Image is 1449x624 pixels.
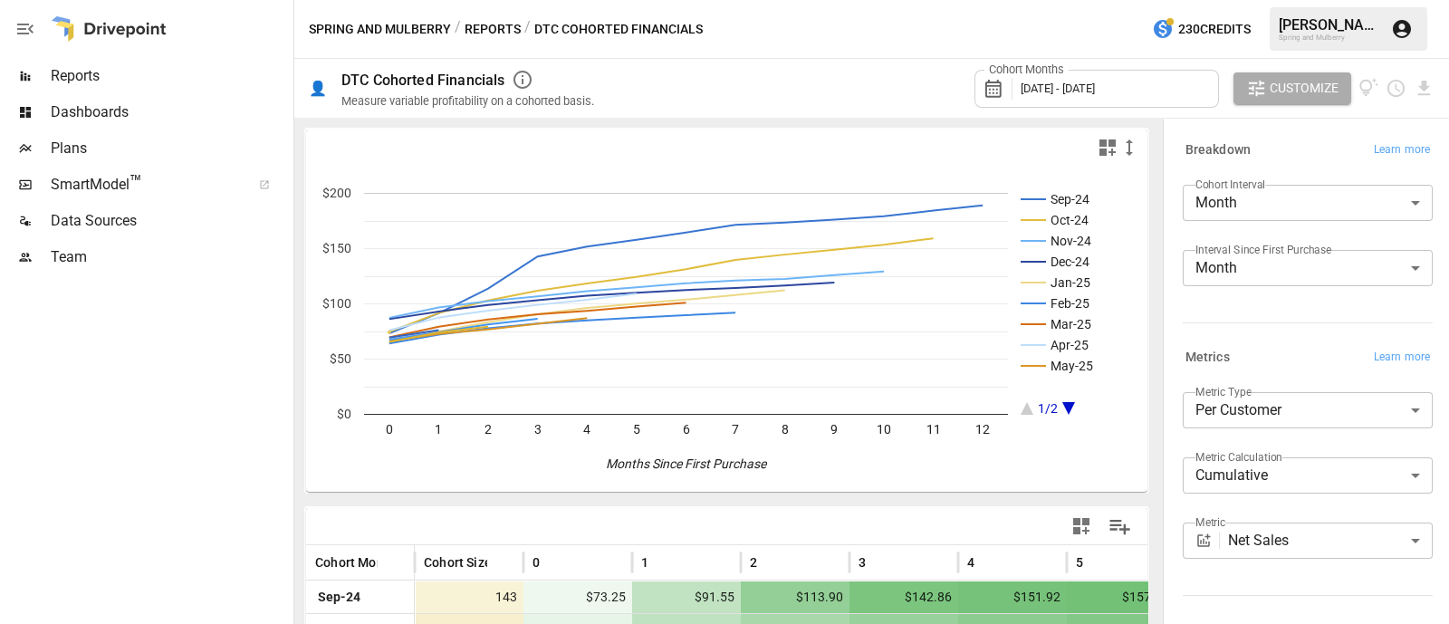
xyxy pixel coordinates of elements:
text: Apr-25 [1051,338,1089,352]
text: 6 [683,422,690,437]
button: Sort [489,550,514,575]
text: $100 [322,296,351,311]
label: Metric Type [1195,384,1252,399]
span: 230 Credits [1178,18,1251,41]
text: Dec-24 [1051,254,1089,269]
label: Interval Since First Purchase [1195,242,1331,257]
label: Metric Calculation [1195,449,1282,465]
span: Sep-24 [315,581,405,613]
span: 3 [859,553,866,571]
text: Months Since First Purchase [606,456,768,471]
text: 4 [583,422,590,437]
button: Spring and Mulberry [309,18,451,41]
span: 1 [641,553,648,571]
div: Net Sales [1228,523,1433,559]
label: Metric [1195,514,1225,530]
text: May-25 [1051,359,1093,373]
h6: Metrics [1185,348,1230,368]
text: $200 [322,186,351,200]
span: Cohort Month [315,553,396,571]
span: $91.55 [641,581,737,613]
span: Cohort Size [424,553,492,571]
div: / [524,18,531,41]
text: $0 [337,407,351,421]
button: Sort [976,550,1002,575]
text: 10 [877,422,891,437]
span: $73.25 [533,581,629,613]
span: $157.92 [1076,581,1172,613]
text: 9 [830,422,838,437]
span: $151.92 [967,581,1063,613]
div: Per Customer [1183,392,1433,428]
span: 4 [967,553,974,571]
h6: Breakdown [1185,140,1251,160]
span: Dashboards [51,101,290,123]
text: 1/2 [1038,401,1058,416]
div: DTC Cohorted Financials [341,72,504,89]
text: $150 [322,241,351,255]
div: Cumulative [1183,457,1433,494]
text: 5 [633,422,640,437]
span: $142.86 [859,581,955,613]
span: Learn more [1374,141,1430,159]
button: Sort [542,550,567,575]
button: Customize [1233,72,1351,105]
text: 3 [534,422,542,437]
span: [DATE] - [DATE] [1021,82,1095,95]
span: Plans [51,138,290,159]
button: Sort [868,550,893,575]
text: Feb-25 [1051,296,1089,311]
label: Cohort Interval [1195,177,1265,192]
div: Spring and Mulberry [1279,34,1380,42]
text: 0 [386,422,393,437]
div: Month [1183,250,1433,286]
span: 143 [424,581,520,613]
span: SmartModel [51,174,239,196]
button: 230Credits [1145,13,1258,46]
span: 2 [750,553,757,571]
button: Sort [650,550,676,575]
label: Cohort Months [984,62,1069,78]
button: Sort [759,550,784,575]
span: Reports [51,65,290,87]
span: Learn more [1374,349,1430,367]
span: Data Sources [51,210,290,232]
button: Sort [379,550,405,575]
svg: A chart. [306,166,1131,492]
div: / [455,18,461,41]
button: View documentation [1358,72,1379,105]
span: Customize [1270,77,1339,100]
text: 1 [435,422,442,437]
button: Download report [1414,78,1435,99]
text: 8 [782,422,789,437]
text: Sep-24 [1051,192,1089,206]
div: [PERSON_NAME] [1279,16,1380,34]
text: 12 [975,422,990,437]
button: Sort [1085,550,1110,575]
text: Oct-24 [1051,213,1089,227]
text: 7 [732,422,739,437]
span: ™ [130,171,142,194]
button: Manage Columns [1099,506,1140,547]
button: Schedule report [1386,78,1406,99]
text: Nov-24 [1051,234,1091,248]
div: 👤 [309,80,327,97]
text: 11 [926,422,941,437]
text: $50 [330,351,351,366]
span: Team [51,246,290,268]
span: 5 [1076,553,1083,571]
div: Month [1183,185,1433,221]
div: Measure variable profitability on a cohorted basis. [341,94,594,108]
span: 0 [533,553,540,571]
text: 2 [485,422,492,437]
text: Jan-25 [1051,275,1090,290]
button: Reports [465,18,521,41]
span: $113.90 [750,581,846,613]
text: Mar-25 [1051,317,1091,331]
